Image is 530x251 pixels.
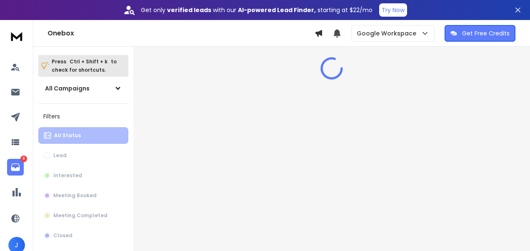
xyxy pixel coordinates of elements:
[379,3,407,17] button: Try Now
[7,159,24,176] a: 8
[462,29,510,38] p: Get Free Credits
[357,29,420,38] p: Google Workspace
[20,156,27,162] p: 8
[52,58,117,74] p: Press to check for shortcuts.
[8,28,25,44] img: logo
[45,84,90,93] h1: All Campaigns
[141,6,372,14] p: Get only with our starting at $22/mo
[382,6,405,14] p: Try Now
[38,80,128,97] button: All Campaigns
[38,110,128,122] h3: Filters
[68,57,109,66] span: Ctrl + Shift + k
[167,6,211,14] strong: verified leads
[445,25,515,42] button: Get Free Credits
[47,28,315,38] h1: Onebox
[238,6,316,14] strong: AI-powered Lead Finder,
